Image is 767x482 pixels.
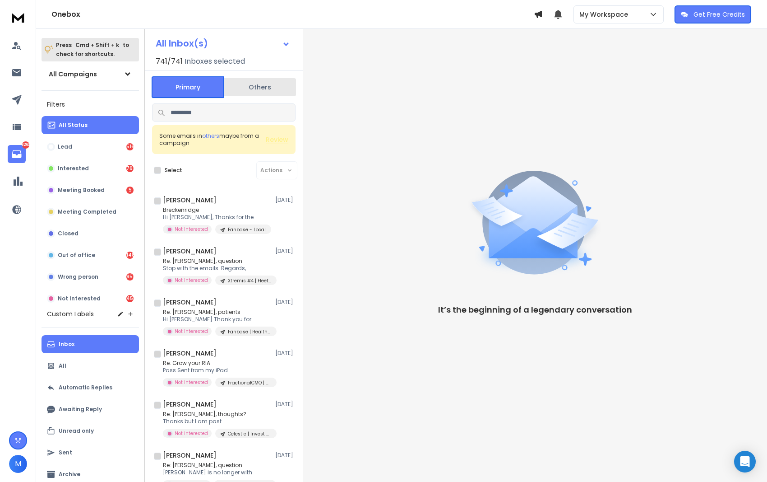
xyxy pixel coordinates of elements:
button: Closed [42,225,139,243]
p: Archive [59,471,80,478]
button: Inbox [42,335,139,353]
div: 5 [126,187,134,194]
p: Celestic | Invest Real Estate [GEOGRAPHIC_DATA] | Performance | AI [228,431,271,437]
button: Sent [42,444,139,462]
p: Meeting Completed [58,208,116,215]
button: M [9,455,27,473]
button: Primary [152,76,224,98]
p: [DATE] [275,452,296,459]
p: Breckenridge [163,206,271,214]
p: Fanbase | Healthcare | AI [228,328,271,335]
button: All [42,357,139,375]
span: others [202,132,219,140]
button: All Status [42,116,139,134]
div: Some emails in maybe from a campaign [159,132,266,147]
p: Not Interested [175,379,208,386]
h3: Custom Labels [47,309,94,318]
span: 741 / 741 [156,56,183,67]
p: [DATE] [275,197,296,204]
div: 4541 [126,295,134,302]
p: 8260 [22,141,29,149]
p: It’s the beginning of a legendary conversation [438,304,632,316]
button: Automatic Replies [42,379,139,397]
div: 761 [126,165,134,172]
img: logo [9,9,27,26]
p: Wrong person [58,273,98,281]
p: Inbox [59,341,74,348]
p: Pass Sent from my iPad [163,367,271,374]
p: [DATE] [275,401,296,408]
p: Lead [58,143,72,150]
div: 1483 [126,252,134,259]
h1: [PERSON_NAME] [163,196,217,205]
p: Re: Grow your RIA [163,360,271,367]
button: Unread only [42,422,139,440]
div: 954 [126,273,134,281]
p: Re: [PERSON_NAME], thoughts? [163,411,271,418]
h1: [PERSON_NAME] [163,400,217,409]
p: Press to check for shortcuts. [56,41,129,59]
p: Awaiting Reply [59,406,102,413]
h1: Onebox [51,9,534,20]
p: Hi [PERSON_NAME], Thanks for the [163,214,271,221]
p: Not Interested [175,277,208,284]
p: My Workspace [579,10,632,19]
div: Open Intercom Messenger [734,451,756,473]
h3: Inboxes selected [185,56,245,67]
div: 516 [126,143,134,150]
button: Wrong person954 [42,268,139,286]
h1: [PERSON_NAME] [163,298,217,307]
a: 8260 [8,145,26,163]
button: All Campaigns [42,65,139,83]
label: Select [165,167,182,174]
p: Closed [58,230,79,237]
h1: [PERSON_NAME] [163,451,217,460]
button: Interested761 [42,159,139,178]
p: FractionalCMO | #2 [228,379,271,386]
p: Not Interested [175,430,208,437]
p: Thanks but I am past [163,418,271,425]
p: Out of office [58,252,95,259]
p: Sent [59,449,72,456]
h1: All Inbox(s) [156,39,208,48]
h1: All Campaigns [49,70,97,79]
p: All [59,362,66,370]
p: [PERSON_NAME] is no longer with [163,469,271,476]
p: Stop with the emails. Regards, [163,265,271,272]
p: Re: [PERSON_NAME], question [163,462,271,469]
button: Not Interested4541 [42,290,139,308]
p: [DATE] [275,299,296,306]
p: Re: [PERSON_NAME], question [163,257,271,265]
p: [DATE] [275,350,296,357]
p: Hi [PERSON_NAME] Thank you for [163,316,271,323]
p: Fanbase - Local [228,226,266,233]
p: Not Interested [175,328,208,335]
p: Interested [58,165,89,172]
button: Meeting Booked5 [42,181,139,199]
p: Xtremis #4 | Fleet | America [228,277,271,284]
button: Get Free Credits [675,5,751,23]
button: All Inbox(s) [148,34,297,52]
h1: [PERSON_NAME] [163,247,217,256]
p: Automatic Replies [59,384,112,391]
p: Unread only [59,427,94,435]
button: Review [266,135,288,144]
h1: [PERSON_NAME] [163,349,217,358]
p: Not Interested [58,295,101,302]
span: Cmd + Shift + k [74,40,120,50]
h3: Filters [42,98,139,111]
button: Lead516 [42,138,139,156]
p: Not Interested [175,226,208,233]
p: Re: [PERSON_NAME], patients [163,309,271,316]
button: Awaiting Reply [42,400,139,418]
p: All Status [59,122,88,129]
p: Meeting Booked [58,187,105,194]
p: [DATE] [275,248,296,255]
p: Get Free Credits [693,10,745,19]
button: Others [224,77,296,97]
button: Meeting Completed [42,203,139,221]
button: Out of office1483 [42,246,139,264]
